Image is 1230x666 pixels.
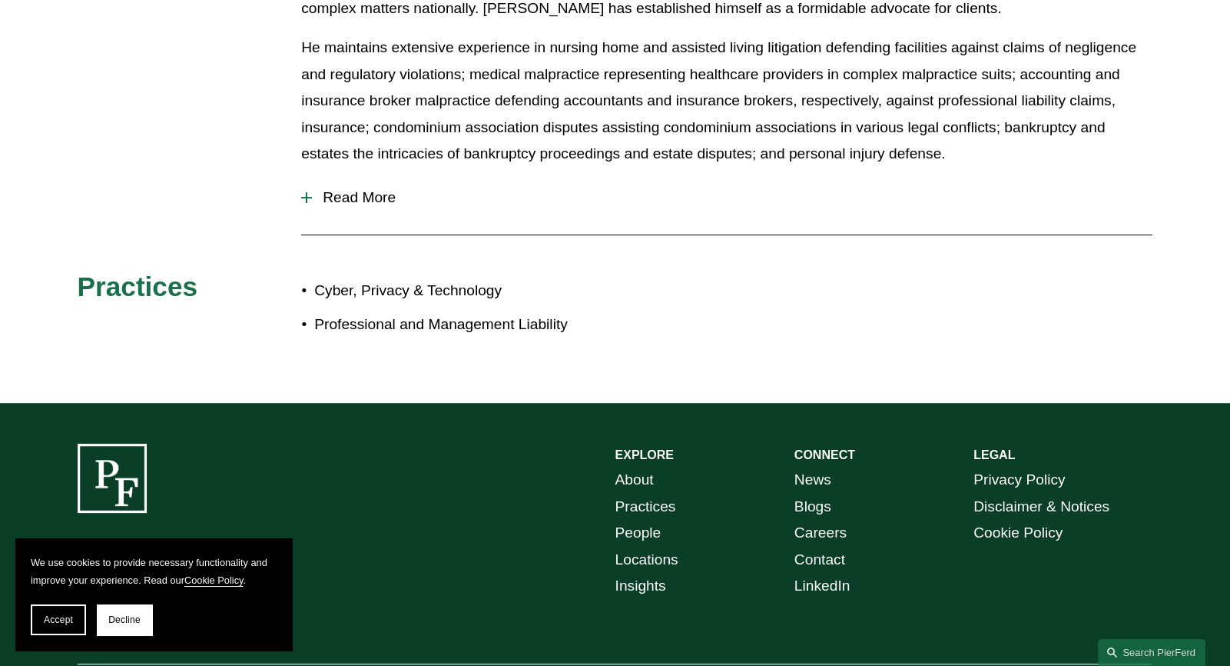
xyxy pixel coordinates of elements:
[301,178,1152,218] button: Read More
[615,547,678,574] a: Locations
[615,520,661,547] a: People
[15,538,292,651] section: Cookie banner
[44,614,73,625] span: Accept
[973,520,1063,547] a: Cookie Policy
[794,547,845,574] a: Contact
[97,604,152,635] button: Decline
[794,573,850,600] a: LinkedIn
[31,604,86,635] button: Accept
[108,614,141,625] span: Decline
[794,520,847,547] a: Careers
[615,573,666,600] a: Insights
[615,448,674,461] strong: EXPLORE
[314,278,615,305] p: Cyber, Privacy & Technology
[615,494,676,521] a: Practices
[78,271,198,301] span: Practices
[184,574,244,586] a: Cookie Policy
[31,554,277,589] p: We use cookies to provide necessary functionality and improve your experience. Read our .
[973,448,1015,461] strong: LEGAL
[301,35,1152,168] p: He maintains extensive experience in nursing home and assisted living litigation defending facili...
[973,494,1109,521] a: Disclaimer & Notices
[312,189,1152,206] span: Read More
[794,494,831,521] a: Blogs
[314,311,615,338] p: Professional and Management Liability
[794,448,855,461] strong: CONNECT
[794,467,831,494] a: News
[1098,639,1205,666] a: Search this site
[973,467,1065,494] a: Privacy Policy
[615,467,654,494] a: About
